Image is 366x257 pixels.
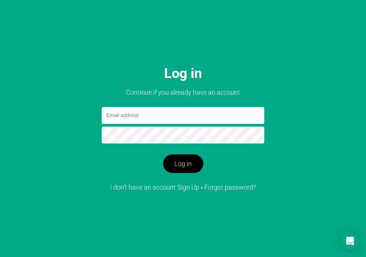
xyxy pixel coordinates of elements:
span: • [201,185,203,191]
button: Log in [163,154,203,173]
h1: Log in [164,65,202,82]
div: Open Intercom Messenger [341,232,359,250]
a: I don’t have an account Sign Up [110,183,199,191]
a: Forgot password? [204,183,256,191]
h2: Continue if you already have an account [122,88,244,96]
input: Email address [102,107,264,124]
